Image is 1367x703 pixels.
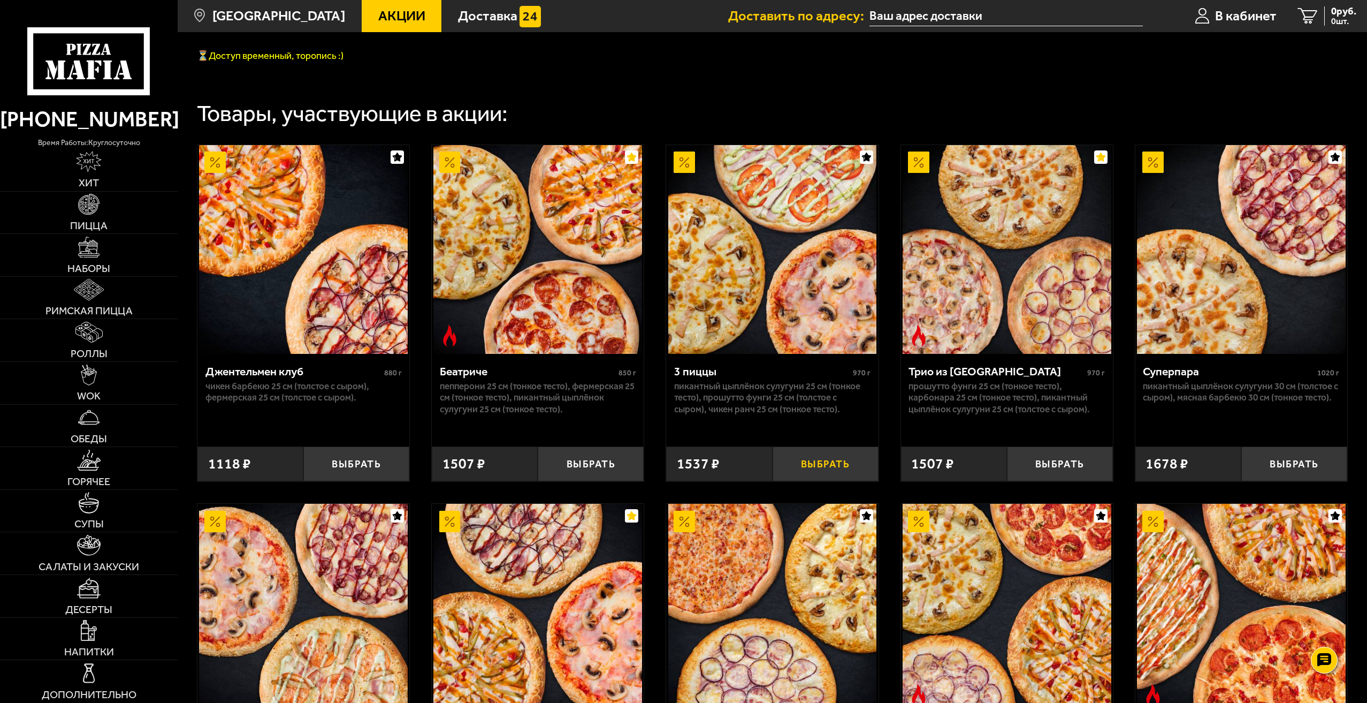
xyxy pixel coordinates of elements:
p: Пепперони 25 см (тонкое тесто), Фермерская 25 см (тонкое тесто), Пикантный цыплёнок сулугуни 25 с... [440,381,636,415]
div: 3 пиццы [674,365,850,379]
span: 850 г [618,368,636,377]
button: Выбрать [538,447,644,481]
p: Пикантный цыплёнок сулугуни 30 см (толстое с сыром), Мясная Барбекю 30 см (тонкое тесто). [1143,381,1339,404]
span: Доставить по адресу: [728,9,869,23]
span: Наборы [67,263,110,274]
span: Пицца [70,221,108,231]
span: Напитки [64,647,114,657]
img: Акционный [439,152,461,173]
p: Пикантный цыплёнок сулугуни 25 см (тонкое тесто), Прошутто Фунги 25 см (толстое с сыром), Чикен Р... [674,381,870,415]
div: Беатриче [440,365,616,379]
span: [GEOGRAPHIC_DATA] [212,9,345,23]
span: 0 шт. [1331,17,1356,26]
span: Роллы [71,349,108,359]
span: Хит [79,178,99,188]
span: 970 г [1087,368,1105,377]
img: Акционный [439,511,461,532]
img: Акционный [908,511,929,532]
span: Салаты и закуски [39,562,139,572]
span: 1678 ₽ [1145,455,1188,472]
img: Суперпара [1137,145,1346,354]
img: Акционный [674,511,695,532]
img: 15daf4d41897b9f0e9f617042186c801.svg [520,6,541,27]
img: Острое блюдо [439,325,461,346]
span: Дополнительно [42,690,136,700]
img: Акционный [674,152,695,173]
span: 1537 ₽ [677,455,720,472]
a: АкционныйСуперпара [1135,145,1347,354]
a: АкционныйДжентельмен клуб [197,145,409,354]
span: 1507 ₽ [442,455,485,472]
span: Акции [378,9,425,23]
a: Акционный3 пиццы [666,145,878,354]
span: WOK [77,391,101,402]
img: Джентельмен клуб [199,145,408,354]
span: Десерты [65,604,112,615]
button: Выбрать [1007,447,1113,481]
img: Акционный [204,152,226,173]
div: Джентельмен клуб [205,365,381,379]
img: Акционный [204,511,226,532]
span: Супы [74,519,104,530]
img: Акционный [1142,511,1164,532]
span: 0 руб. [1331,6,1356,17]
span: 970 г [853,368,870,377]
div: Трио из [GEOGRAPHIC_DATA] [908,365,1085,379]
span: Доставка [458,9,517,23]
div: Товары, участвующие в акции: [197,102,508,125]
button: Выбрать [1241,447,1347,481]
img: Беатриче [433,145,642,354]
img: Акционный [908,152,929,173]
img: Акционный [1142,152,1164,173]
img: Острое блюдо [908,325,929,346]
span: Обеды [71,434,107,444]
span: 1507 ₽ [911,455,954,472]
div: Суперпара [1143,365,1315,379]
button: Выбрать [773,447,879,481]
p: Прошутто Фунги 25 см (тонкое тесто), Карбонара 25 см (тонкое тесто), Пикантный цыплёнок сулугуни ... [908,381,1105,415]
span: В кабинет [1215,9,1277,23]
span: Римская пицца [45,306,133,316]
p: Чикен Барбекю 25 см (толстое с сыром), Фермерская 25 см (толстое с сыром). [205,381,402,404]
span: ⏳Доступ временный, торопись :) [197,50,343,62]
img: Трио из Рио [903,145,1111,354]
a: АкционныйОстрое блюдоТрио из Рио [901,145,1113,354]
span: 1118 ₽ [208,455,251,472]
span: 880 г [384,368,402,377]
span: Горячее [67,477,110,487]
input: Ваш адрес доставки [869,6,1143,26]
img: 3 пиццы [668,145,877,354]
span: 1020 г [1317,368,1339,377]
a: АкционныйОстрое блюдоБеатриче [432,145,644,354]
button: Выбрать [303,447,409,481]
